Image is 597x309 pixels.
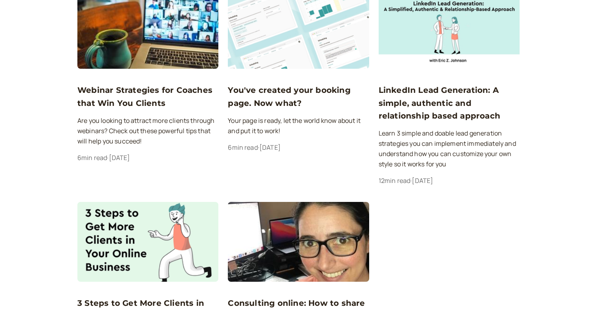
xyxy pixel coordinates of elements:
[77,202,218,282] img: 3 Steps to Get More Clients in Your Online Business
[228,202,369,282] img: hawai
[379,84,520,122] a: LinkedIn Lead Generation: A simple, authentic and relationship based approach
[410,176,412,185] span: ·
[77,116,218,147] p: Are you looking to attract more clients through webinars? Check out these powerful tips that will...
[77,153,107,162] span: 6 min read
[77,84,218,109] a: Webinar Strategies for Coaches that Win You Clients
[228,143,257,152] span: 6 min read
[379,128,520,170] p: Learn 3 simple and doable lead generation strategies you can implement immediately and understand...
[259,143,281,152] time: [DATE]
[107,153,109,162] span: ·
[258,143,259,152] span: ·
[228,116,369,136] p: Your page is ready, let the world know about it and put it to work!
[228,84,369,109] a: You've created your booking page. Now what?
[109,153,130,162] time: [DATE]
[412,176,433,185] time: [DATE]
[379,176,411,185] span: 12 min read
